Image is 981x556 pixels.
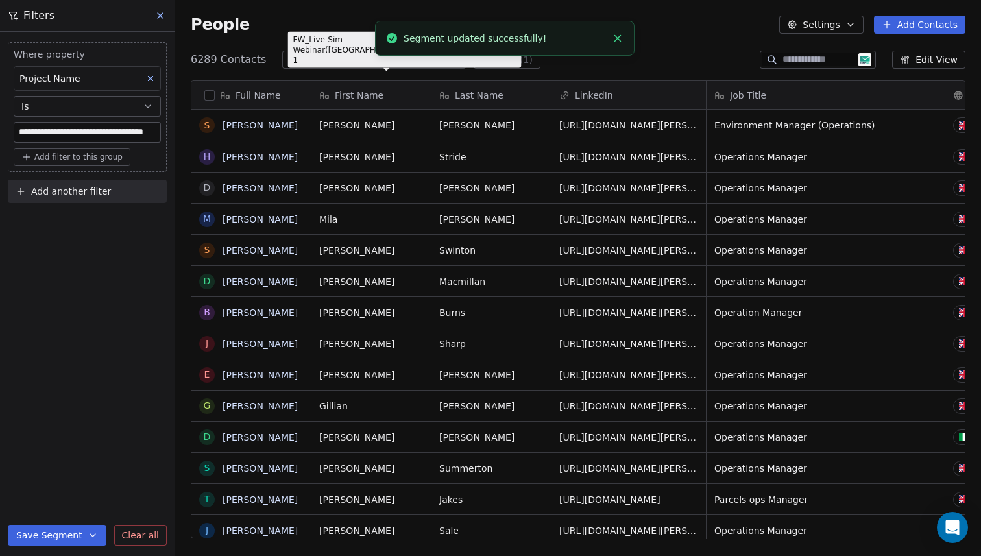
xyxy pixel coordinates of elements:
[559,120,736,130] a: [URL][DOMAIN_NAME][PERSON_NAME]
[204,274,211,288] div: D
[293,34,516,66] p: FW_Live-Sim-Webinar([GEOGRAPHIC_DATA])26thAugust'2025 - Batch 1
[559,152,736,162] a: [URL][DOMAIN_NAME][PERSON_NAME]
[874,16,965,34] button: Add Contacts
[439,493,543,506] span: Jakes
[319,431,423,444] span: [PERSON_NAME]
[439,182,543,195] span: [PERSON_NAME]
[204,306,210,319] div: B
[223,494,298,505] a: [PERSON_NAME]
[431,81,551,109] div: Last Name
[319,151,423,163] span: [PERSON_NAME]
[319,524,423,537] span: [PERSON_NAME]
[559,308,736,318] a: [URL][DOMAIN_NAME][PERSON_NAME]
[191,52,266,67] span: 6289 Contacts
[559,183,736,193] a: [URL][DOMAIN_NAME][PERSON_NAME]
[714,462,937,475] span: Operations Manager
[223,276,298,287] a: [PERSON_NAME]
[223,245,298,256] a: [PERSON_NAME]
[223,339,298,349] a: [PERSON_NAME]
[707,81,945,109] div: Job Title
[319,462,423,475] span: [PERSON_NAME]
[714,213,937,226] span: Operations Manager
[223,526,298,536] a: [PERSON_NAME]
[714,182,937,195] span: Operations Manager
[203,212,211,226] div: M
[223,183,298,193] a: [PERSON_NAME]
[559,339,736,349] a: [URL][DOMAIN_NAME][PERSON_NAME]
[191,110,311,539] div: grid
[439,275,543,288] span: Macmillan
[714,493,937,506] span: Parcels ops Manager
[937,512,968,543] div: Open Intercom Messenger
[319,306,423,319] span: [PERSON_NAME]
[319,213,423,226] span: Mila
[204,243,210,257] div: S
[559,370,736,380] a: [URL][DOMAIN_NAME][PERSON_NAME]
[439,369,543,381] span: [PERSON_NAME]
[319,369,423,381] span: [PERSON_NAME]
[206,337,208,350] div: J
[714,337,937,350] span: Operations Manager
[206,524,208,537] div: J
[892,51,965,69] button: Edit View
[319,400,423,413] span: Gillian
[319,275,423,288] span: [PERSON_NAME]
[204,119,210,132] div: S
[191,81,311,109] div: Full Name
[319,493,423,506] span: [PERSON_NAME]
[319,337,423,350] span: [PERSON_NAME]
[714,275,937,288] span: Operations Manager
[223,370,298,380] a: [PERSON_NAME]
[439,524,543,537] span: Sale
[714,431,937,444] span: Operations Manager
[714,400,937,413] span: Operations Manager
[319,244,423,257] span: [PERSON_NAME]
[223,308,298,318] a: [PERSON_NAME]
[714,524,937,537] span: Operations Manager
[236,89,281,102] span: Full Name
[609,30,626,47] button: Close toast
[439,400,543,413] span: [PERSON_NAME]
[559,526,736,536] a: [URL][DOMAIN_NAME][PERSON_NAME]
[404,32,607,45] div: Segment updated successfully!
[779,16,863,34] button: Settings
[559,463,736,474] a: [URL][DOMAIN_NAME][PERSON_NAME]
[559,214,736,224] a: [URL][DOMAIN_NAME][PERSON_NAME]
[204,399,211,413] div: G
[714,244,937,257] span: Operations Manager
[191,15,250,34] span: People
[204,150,211,163] div: H
[439,306,543,319] span: Burns
[204,368,210,381] div: E
[714,151,937,163] span: Operations Manager
[223,463,298,474] a: [PERSON_NAME]
[319,182,423,195] span: [PERSON_NAME]
[575,89,613,102] span: LinkedIn
[204,492,210,506] div: T
[559,401,736,411] a: [URL][DOMAIN_NAME][PERSON_NAME]
[335,89,383,102] span: First Name
[223,120,298,130] a: [PERSON_NAME]
[439,213,543,226] span: [PERSON_NAME]
[455,89,503,102] span: Last Name
[559,494,660,505] a: [URL][DOMAIN_NAME]
[204,430,211,444] div: D
[714,306,937,319] span: Operation Manager
[439,151,543,163] span: Stride
[439,337,543,350] span: Sharp
[439,119,543,132] span: [PERSON_NAME]
[223,152,298,162] a: [PERSON_NAME]
[559,245,736,256] a: [URL][DOMAIN_NAME][PERSON_NAME]
[559,432,736,442] a: [URL][DOMAIN_NAME][PERSON_NAME]
[730,89,766,102] span: Job Title
[223,432,298,442] a: [PERSON_NAME]
[439,431,543,444] span: [PERSON_NAME]
[551,81,706,109] div: LinkedIn
[319,119,423,132] span: [PERSON_NAME]
[204,461,210,475] div: S
[204,181,211,195] div: D
[311,81,431,109] div: First Name
[714,119,937,132] span: Environment Manager (Operations)
[223,214,298,224] a: [PERSON_NAME]
[714,369,937,381] span: Operations Manager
